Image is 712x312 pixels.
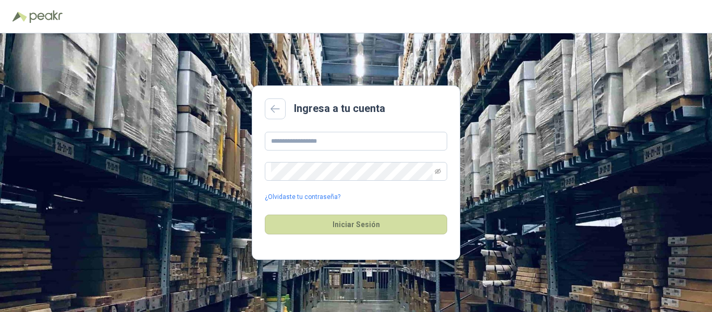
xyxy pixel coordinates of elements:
a: ¿Olvidaste tu contraseña? [265,192,340,202]
h2: Ingresa a tu cuenta [294,101,385,117]
span: eye-invisible [435,168,441,174]
img: Logo [13,11,27,22]
button: Iniciar Sesión [265,215,447,234]
img: Peakr [29,10,63,23]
